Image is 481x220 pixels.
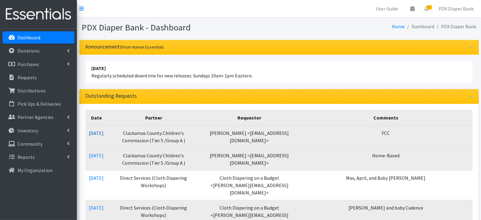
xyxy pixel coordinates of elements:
[85,61,473,83] li: Regularly scheduled downtime for new releases: Sundays 10am-1pm Eastern.
[299,110,472,125] th: Comments
[92,65,106,71] strong: [DATE]
[82,22,277,33] h1: PDX Diaper Bank - Dashboard
[2,164,74,176] a: My Organization
[405,22,435,31] li: Dashboard
[85,93,137,99] h3: Outstanding Requests
[299,148,472,170] td: Home-Based
[18,61,39,67] p: Purchases
[434,2,479,15] a: PDX Diaper Bank
[299,125,472,148] td: FCC
[18,34,40,41] p: Dashboard
[200,125,299,148] td: [PERSON_NAME] <[EMAIL_ADDRESS][DOMAIN_NAME]>
[2,31,74,44] a: Dashboard
[108,170,200,200] td: Direct Services (Cloth Diapering Workshops)
[2,4,74,25] img: HumanEssentials
[89,130,104,136] a: [DATE]
[18,167,53,173] p: My Organization
[371,2,403,15] a: User Guide
[89,205,104,211] a: [DATE]
[18,128,38,134] p: Inventory
[2,84,74,97] a: Distributions
[2,124,74,137] a: Inventory
[2,151,74,163] a: Reports
[18,154,35,160] p: Reports
[108,148,200,170] td: Clackamas County Children's Commission (Tier 5 /Group A )
[108,125,200,148] td: Clackamas County Children's Commission (Tier 5 /Group A )
[2,98,74,110] a: Pick Ups & Deliveries
[108,110,200,125] th: Partner
[18,101,61,107] p: Pick Ups & Deliveries
[419,2,434,15] a: 21
[2,58,74,70] a: Purchases
[89,175,104,181] a: [DATE]
[18,114,54,120] p: Partner Agencies
[2,45,74,57] a: Donations
[427,5,432,10] span: 21
[2,71,74,84] a: Requests
[392,23,405,29] a: Home
[18,74,37,81] p: Requests
[85,110,108,125] th: Date
[2,138,74,150] a: Community
[299,170,472,200] td: Max, April, and Baby [PERSON_NAME]
[18,141,42,147] p: Community
[200,148,299,170] td: [PERSON_NAME] <[EMAIL_ADDRESS][DOMAIN_NAME]>
[122,44,164,50] small: from Human Essentials
[200,170,299,200] td: Cloth Diapering on a Budget <[PERSON_NAME][EMAIL_ADDRESS][DOMAIN_NAME]>
[89,152,104,159] a: [DATE]
[2,111,74,123] a: Partner Agencies
[18,48,40,54] p: Donations
[435,22,476,31] li: PDX Diaper Bank
[85,44,164,50] h3: Announcements
[18,88,46,94] p: Distributions
[200,110,299,125] th: Requestor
